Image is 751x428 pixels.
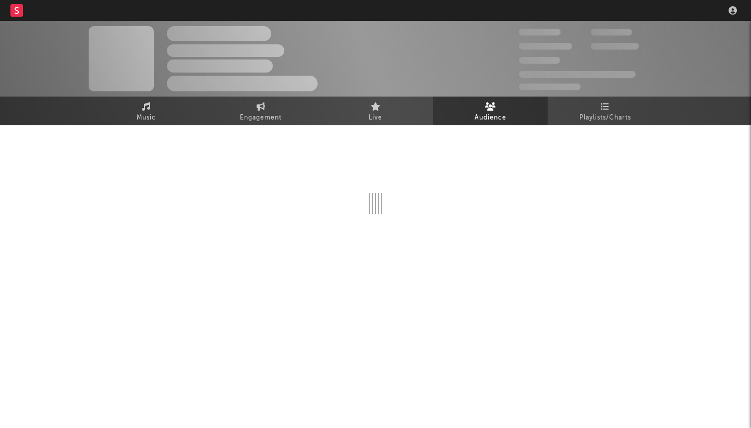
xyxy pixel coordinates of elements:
[519,57,560,64] span: 100,000
[89,97,203,125] a: Music
[548,97,662,125] a: Playlists/Charts
[519,43,572,50] span: 50,000,000
[519,29,561,35] span: 300,000
[369,112,382,124] span: Live
[591,43,639,50] span: 1,000,000
[591,29,632,35] span: 100,000
[519,84,580,90] span: Jump Score: 85.0
[240,112,282,124] span: Engagement
[475,112,506,124] span: Audience
[318,97,433,125] a: Live
[519,71,636,78] span: 50,000,000 Monthly Listeners
[579,112,631,124] span: Playlists/Charts
[433,97,548,125] a: Audience
[203,97,318,125] a: Engagement
[137,112,156,124] span: Music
